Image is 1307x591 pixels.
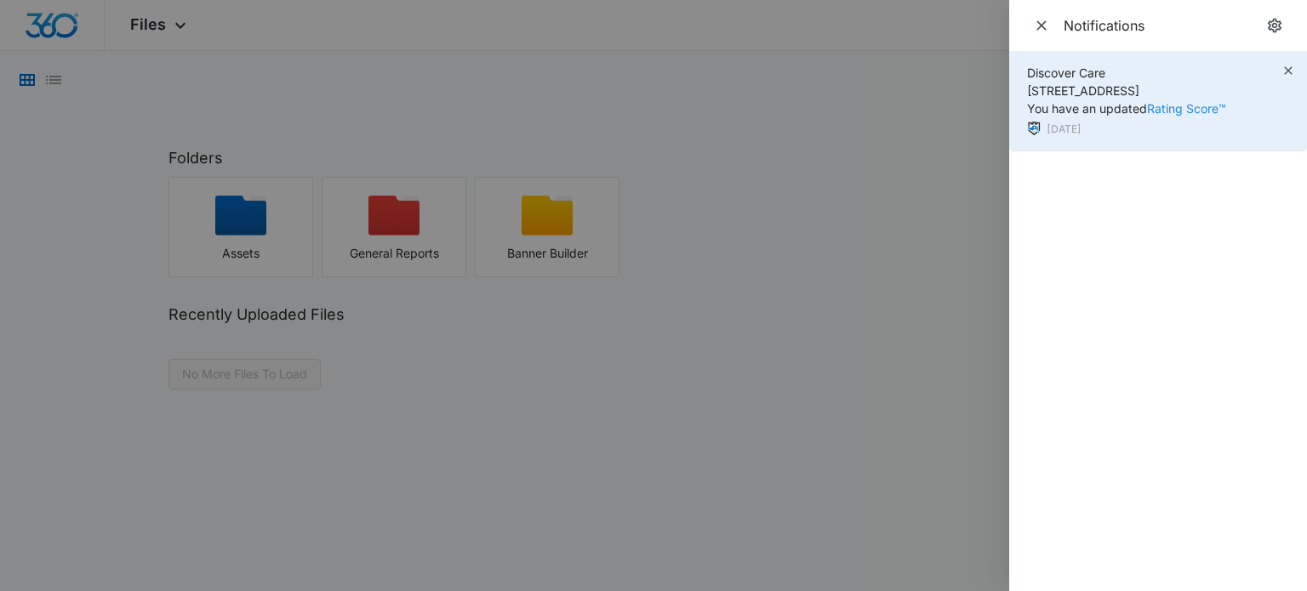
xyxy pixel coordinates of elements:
[1027,121,1226,139] div: [DATE]
[1263,14,1287,37] a: notifications.title
[1064,16,1263,35] div: Notifications
[1147,101,1226,116] a: Rating Score™
[1027,65,1226,116] span: Discover Care [STREET_ADDRESS] You have an updated
[1030,14,1053,37] button: Close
